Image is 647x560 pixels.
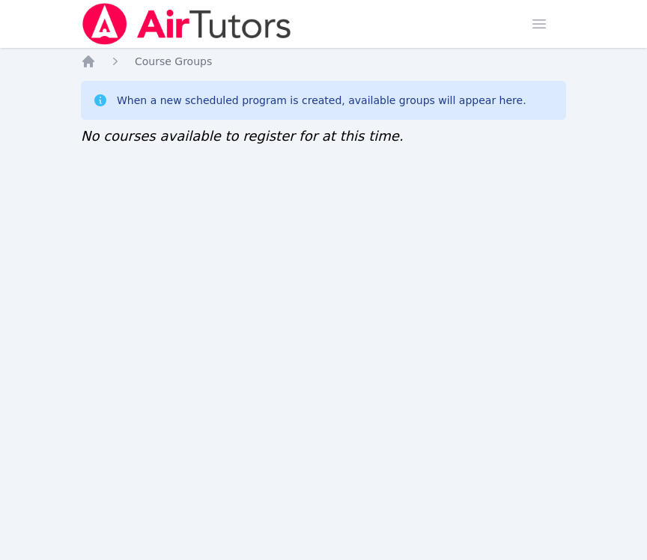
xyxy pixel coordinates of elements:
[81,54,566,69] nav: Breadcrumb
[117,93,526,108] div: When a new scheduled program is created, available groups will appear here.
[81,3,293,45] img: Air Tutors
[135,54,212,69] a: Course Groups
[135,55,212,67] span: Course Groups
[81,128,404,144] span: No courses available to register for at this time.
